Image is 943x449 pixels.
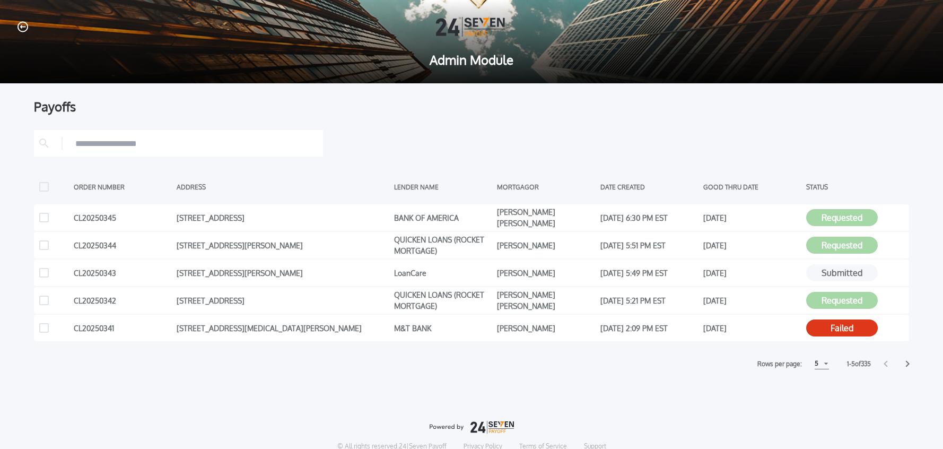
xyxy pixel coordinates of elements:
div: ADDRESS [177,179,389,195]
label: 1 - 5 of 335 [847,359,871,369]
div: [STREET_ADDRESS][PERSON_NAME] [177,237,389,253]
div: Payoffs [34,100,909,113]
div: QUICKEN LOANS (ROCKET MORTGAGE) [394,237,492,253]
div: [PERSON_NAME] [497,320,595,336]
div: [DATE] [703,320,801,336]
div: [STREET_ADDRESS] [177,292,389,308]
img: Logo [436,17,507,37]
div: [DATE] 5:51 PM EST [600,237,698,253]
div: CL20250345 [74,210,171,226]
div: DATE CREATED [600,179,698,195]
div: CL20250344 [74,237,171,253]
button: Submitted [806,264,878,281]
button: 5 [815,358,829,369]
button: Requested [806,209,878,226]
div: [DATE] [703,210,801,226]
button: Requested [806,237,878,254]
div: M&T BANK [394,320,492,336]
button: Failed [806,320,878,336]
span: Admin Module [17,54,926,66]
div: [STREET_ADDRESS] [177,210,389,226]
div: [DATE] 5:21 PM EST [600,292,698,308]
div: [STREET_ADDRESS][MEDICAL_DATA][PERSON_NAME] [177,320,389,336]
div: GOOD THRU DATE [703,179,801,195]
div: [DATE] 6:30 PM EST [600,210,698,226]
div: [DATE] 2:09 PM EST [600,320,698,336]
div: [PERSON_NAME] [497,265,595,281]
div: LENDER NAME [394,179,492,195]
div: ORDER NUMBER [74,179,171,195]
div: [STREET_ADDRESS][PERSON_NAME] [177,265,389,281]
img: logo [429,421,514,434]
div: [PERSON_NAME] [PERSON_NAME] [497,210,595,226]
div: [PERSON_NAME] [497,237,595,253]
div: QUICKEN LOANS (ROCKET MORTGAGE) [394,292,492,308]
div: LoanCare [394,265,492,281]
div: STATUS [806,179,904,195]
label: Rows per page: [757,359,802,369]
button: Requested [806,292,878,309]
div: [DATE] [703,292,801,308]
div: MORTGAGOR [497,179,595,195]
div: CL20250343 [74,265,171,281]
div: CL20250341 [74,320,171,336]
div: 5 [815,357,818,370]
div: [DATE] [703,237,801,253]
div: [DATE] 5:49 PM EST [600,265,698,281]
div: [DATE] [703,265,801,281]
div: BANK OF AMERICA [394,210,492,226]
div: CL20250342 [74,292,171,308]
div: [PERSON_NAME] [PERSON_NAME] [497,292,595,308]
